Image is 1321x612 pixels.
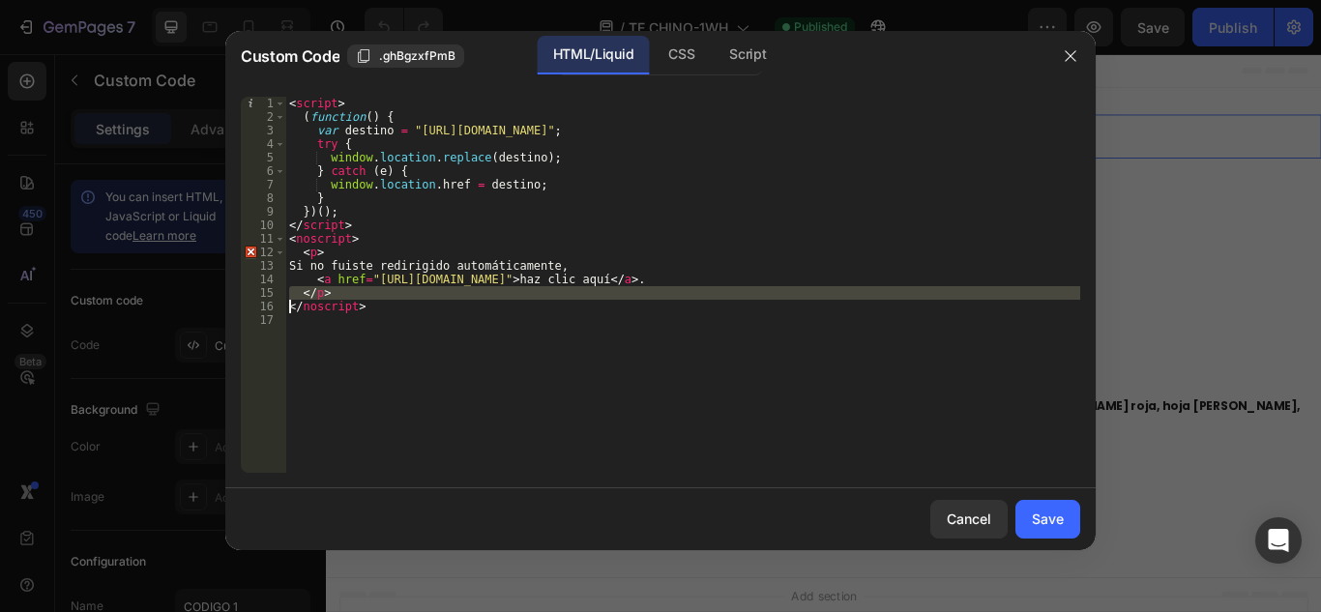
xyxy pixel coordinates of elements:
[428,277,732,323] p: QUIERO VER MAS DETALLES DEL PRODUCTO OFERTA ESPECIAL HOY
[241,313,286,327] div: 17
[714,36,781,74] div: Script
[241,110,286,124] div: 2
[653,36,710,74] div: CSS
[16,400,1135,437] strong: Semilla de sen, [PERSON_NAME], regaliz, cáscara de naranja, baya de goji, diente [PERSON_NAME], a...
[241,137,286,151] div: 4
[241,246,286,259] div: 12
[241,44,339,68] span: Custom Code
[241,259,286,273] div: 13
[1032,509,1064,529] div: Save
[1255,517,1302,564] div: Open Intercom Messenger
[241,300,286,313] div: 16
[241,151,286,164] div: 5
[538,36,649,74] div: HTML/Liquid
[241,191,286,205] div: 8
[947,509,991,529] div: Cancel
[347,44,464,68] button: .ghBgzxfPmB
[241,178,286,191] div: 7
[241,164,286,178] div: 6
[241,205,286,219] div: 9
[241,219,286,232] div: 10
[241,286,286,300] div: 15
[401,266,759,335] a: QUIERO VER MAS DETALLES DELPRODUCTO OFERTA ESPECIAL HOY
[24,44,86,61] div: CODIGO 1
[401,486,759,555] a: QUIERO VER MAS DETALLESDEL PRODUCTO
[241,124,286,137] div: 3
[930,500,1008,539] button: Cancel
[241,232,286,246] div: 11
[241,273,286,286] div: 14
[1015,500,1080,539] button: Save
[462,498,698,543] p: QUIERO VER MAS DETALLES DEL PRODUCTO
[16,383,1144,453] p: El té contiene 18 hierbas funcionales como: Cada una cumple una función: desintoxicar, calmar, de...
[379,47,455,65] span: .ghBgzxfPmB
[241,97,286,110] div: 1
